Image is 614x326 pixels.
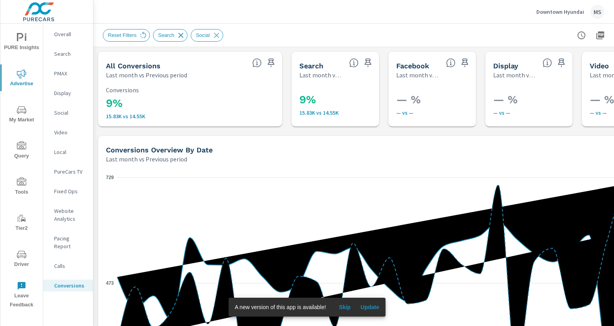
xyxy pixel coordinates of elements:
[43,166,93,178] div: PureCars TV
[3,250,40,269] span: Driver
[3,214,40,233] span: Tier2
[0,24,43,313] div: nav menu
[106,62,160,70] h5: All Conversions
[555,57,568,69] span: Save this to your personalized report
[3,105,40,125] span: My Market
[54,234,87,250] p: Pacing Report
[54,30,87,38] p: Overall
[153,32,179,38] span: Search
[299,110,403,116] p: 15,833 vs 14,552
[106,70,187,80] p: Last month vs Previous period
[43,48,93,60] div: Search
[54,148,87,156] p: Local
[54,89,87,97] p: Display
[357,301,383,313] button: Update
[43,185,93,197] div: Fixed Ops
[54,128,87,136] p: Video
[103,29,150,42] div: Reset Filters
[543,58,552,68] span: Display Conversions include Actions, Leads and Unmapped Conversions
[299,70,343,80] p: Last month vs Previous period
[459,57,471,69] span: Save this to your personalized report
[590,5,605,19] div: MS
[335,304,354,311] span: Skip
[153,29,188,42] div: Search
[493,110,597,116] p: — vs —
[106,175,114,180] text: 729
[349,58,359,68] span: Search Conversions include Actions, Leads and Unmapped Conversions.
[265,57,277,69] span: Save this to your personalized report
[446,58,455,68] span: All conversions reported from Facebook with duplicates filtered out
[493,62,518,70] h5: Display
[191,29,223,42] div: Social
[396,110,500,116] p: — vs —
[299,62,323,70] h5: Search
[54,187,87,195] p: Fixed Ops
[396,70,440,80] p: Last month vs Previous period
[103,32,141,38] span: Reset Filters
[106,113,274,119] p: 15,833 vs 14,552
[396,93,500,106] h3: — %
[43,280,93,291] div: Conversions
[43,68,93,79] div: PMAX
[43,28,93,40] div: Overall
[493,93,597,106] h3: — %
[592,27,608,43] button: "Export Report to PDF"
[3,141,40,161] span: Query
[54,282,87,289] p: Conversions
[54,168,87,176] p: PureCars TV
[590,62,609,70] h5: Video
[3,33,40,52] span: PURE Insights
[43,126,93,138] div: Video
[106,154,187,164] p: Last month vs Previous period
[106,86,274,93] p: Conversions
[106,280,114,286] text: 473
[54,70,87,77] p: PMAX
[43,260,93,272] div: Calls
[54,109,87,117] p: Social
[3,178,40,197] span: Tools
[493,70,537,80] p: Last month vs Previous period
[361,304,379,311] span: Update
[362,57,374,69] span: Save this to your personalized report
[43,87,93,99] div: Display
[43,233,93,252] div: Pacing Report
[3,69,40,88] span: Advertise
[54,50,87,58] p: Search
[106,97,274,110] h3: 9%
[43,146,93,158] div: Local
[299,93,403,106] h3: 9%
[235,304,326,310] span: A new version of this app is available!
[3,281,40,310] span: Leave Feedback
[252,58,262,68] span: All Conversions include Actions, Leads and Unmapped Conversions
[54,207,87,223] p: Website Analytics
[43,107,93,119] div: Social
[106,146,213,154] h5: Conversions Overview By Date
[54,262,87,270] p: Calls
[191,32,214,38] span: Social
[332,301,357,313] button: Skip
[396,62,429,70] h5: Facebook
[43,205,93,225] div: Website Analytics
[536,8,584,15] p: Downtown Hyundai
